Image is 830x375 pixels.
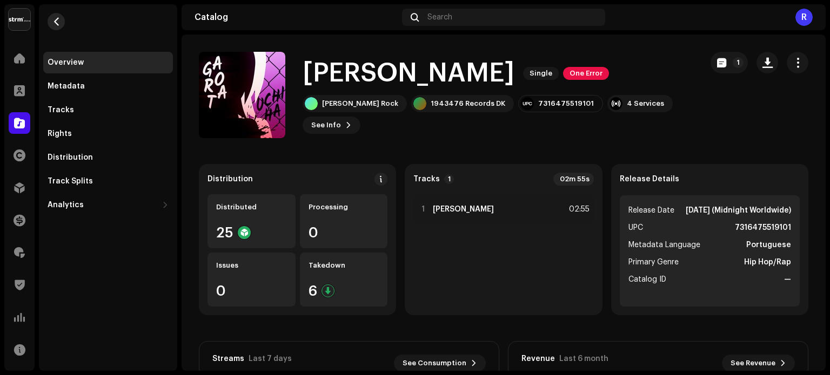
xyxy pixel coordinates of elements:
span: See Revenue [731,352,775,374]
re-m-nav-item: Distribution [43,147,173,168]
strong: Release Details [620,175,679,183]
strong: Portuguese [746,238,791,251]
div: Last 7 days [249,354,292,363]
span: See Info [311,114,341,136]
span: Release Date [628,204,674,217]
div: Processing [309,203,379,212]
div: Streams [212,354,244,363]
strong: [DATE] (Midnight Worldwide) [686,204,791,217]
span: UPC [628,221,643,234]
div: 02m 55s [553,173,594,186]
div: Distribution [48,153,93,162]
span: Search [427,13,452,22]
div: Takedown [309,261,379,270]
span: See Consumption [403,352,466,374]
div: Issues [216,261,287,270]
p-badge: 1 [444,174,454,184]
strong: [PERSON_NAME] [433,205,494,214]
re-m-nav-item: Track Splits [43,171,173,192]
div: 1943476 Records DK [431,99,505,108]
div: [PERSON_NAME] Rock [322,99,398,108]
span: Catalog ID [628,273,666,286]
span: Single [523,67,559,80]
div: Distribution [207,175,253,183]
re-m-nav-item: Metadata [43,76,173,97]
button: See Revenue [722,354,795,372]
button: See Info [303,117,360,134]
div: 02:55 [566,203,590,216]
div: 7316475519101 [538,99,594,108]
button: See Consumption [394,354,486,372]
div: Revenue [521,354,555,363]
div: Overview [48,58,84,67]
span: Primary Genre [628,256,679,269]
re-m-nav-item: Rights [43,123,173,145]
div: Tracks [48,106,74,114]
div: R [795,9,813,26]
strong: Tracks [413,175,440,183]
h1: [PERSON_NAME] [303,56,514,91]
div: Metadata [48,82,85,91]
div: Catalog [195,13,398,22]
p-badge: 1 [733,57,744,68]
img: 408b884b-546b-4518-8448-1008f9c76b02 [9,9,30,30]
button: 1 [711,52,748,73]
div: Distributed [216,203,287,212]
re-m-nav-dropdown: Analytics [43,194,173,216]
div: Track Splits [48,177,93,186]
strong: Hip Hop/Rap [744,256,791,269]
span: One Error [563,67,609,80]
span: Metadata Language [628,238,700,251]
re-m-nav-item: Tracks [43,99,173,121]
div: Rights [48,129,72,138]
re-m-nav-item: Overview [43,52,173,73]
strong: 7316475519101 [735,221,791,234]
strong: — [784,273,791,286]
div: 4 Services [627,99,664,108]
div: Last 6 month [559,354,608,363]
div: Analytics [48,201,84,209]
